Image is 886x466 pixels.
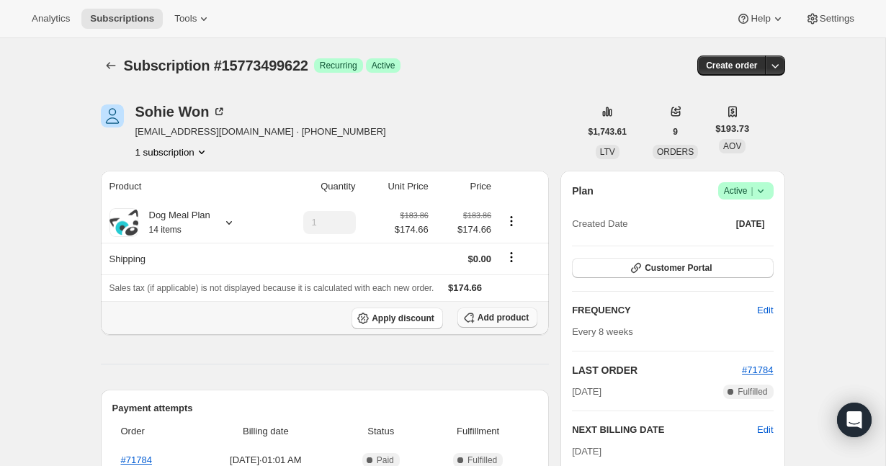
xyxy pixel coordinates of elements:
[724,184,768,198] span: Active
[589,126,627,138] span: $1,743.61
[697,55,766,76] button: Create order
[343,424,419,439] span: Status
[728,214,774,234] button: [DATE]
[572,184,594,198] h2: Plan
[135,104,227,119] div: Sohie Won
[738,386,767,398] span: Fulfilled
[820,13,854,24] span: Settings
[580,122,635,142] button: $1,743.61
[32,13,70,24] span: Analytics
[360,171,433,202] th: Unit Price
[101,171,269,202] th: Product
[269,171,360,202] th: Quantity
[112,401,538,416] h2: Payment attempts
[715,122,749,136] span: $193.73
[657,147,694,157] span: ORDERS
[468,254,492,264] span: $0.00
[572,217,627,231] span: Created Date
[372,313,434,324] span: Apply discount
[109,210,138,236] img: product img
[664,122,686,142] button: 9
[467,454,497,466] span: Fulfilled
[572,363,742,377] h2: LAST ORDER
[101,104,124,127] span: Sohie Won
[742,363,773,377] button: #71784
[837,403,872,437] div: Open Intercom Messenger
[448,282,482,293] span: $174.66
[757,423,773,437] button: Edit
[320,60,357,71] span: Recurring
[166,9,220,29] button: Tools
[751,185,753,197] span: |
[352,308,443,329] button: Apply discount
[748,299,782,322] button: Edit
[797,9,863,29] button: Settings
[197,424,334,439] span: Billing date
[135,125,386,139] span: [EMAIL_ADDRESS][DOMAIN_NAME] · [PHONE_NUMBER]
[401,211,429,220] small: $183.86
[377,454,394,466] span: Paid
[174,13,197,24] span: Tools
[706,60,757,71] span: Create order
[572,326,633,337] span: Every 8 weeks
[395,223,429,237] span: $174.66
[500,249,523,265] button: Shipping actions
[463,211,491,220] small: $183.86
[109,283,434,293] span: Sales tax (if applicable) is not displayed because it is calculated with each new order.
[138,208,210,237] div: Dog Meal Plan
[149,225,182,235] small: 14 items
[124,58,308,73] span: Subscription #15773499622
[572,303,757,318] h2: FREQUENCY
[757,303,773,318] span: Edit
[751,13,770,24] span: Help
[112,416,193,447] th: Order
[572,385,601,399] span: [DATE]
[90,13,154,24] span: Subscriptions
[427,424,529,439] span: Fulfillment
[723,141,741,151] span: AOV
[572,258,773,278] button: Customer Portal
[121,454,152,465] a: #71784
[101,243,269,274] th: Shipping
[736,218,765,230] span: [DATE]
[135,145,209,159] button: Product actions
[572,446,601,457] span: [DATE]
[600,147,615,157] span: LTV
[728,9,793,29] button: Help
[433,171,496,202] th: Price
[572,423,757,437] h2: NEXT BILLING DATE
[645,262,712,274] span: Customer Portal
[457,308,537,328] button: Add product
[478,312,529,323] span: Add product
[23,9,79,29] button: Analytics
[673,126,678,138] span: 9
[500,213,523,229] button: Product actions
[81,9,163,29] button: Subscriptions
[101,55,121,76] button: Subscriptions
[437,223,491,237] span: $174.66
[372,60,395,71] span: Active
[742,364,773,375] a: #71784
